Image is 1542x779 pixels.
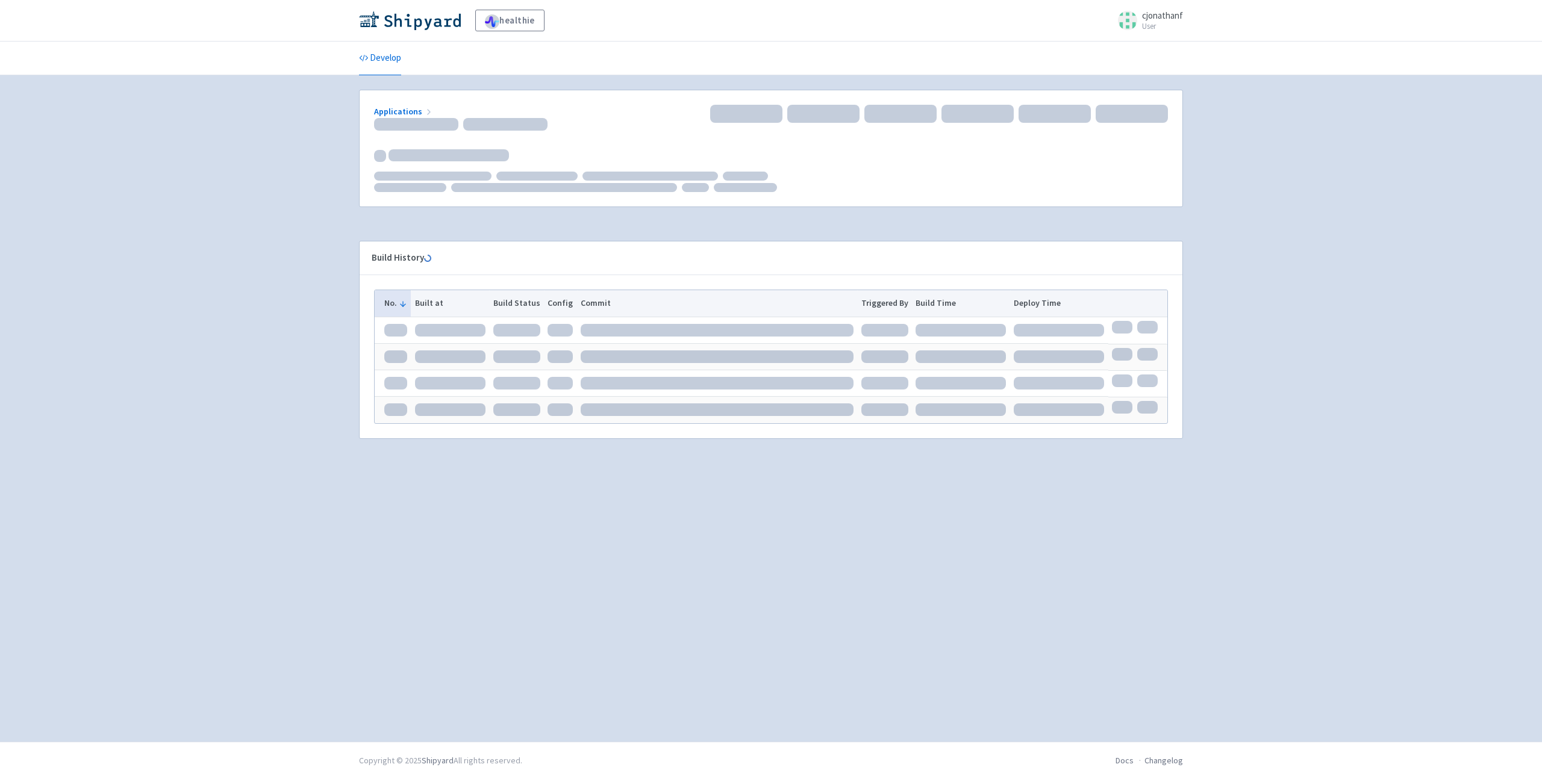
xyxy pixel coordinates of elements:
[1116,755,1134,766] a: Docs
[1142,22,1183,30] small: User
[359,11,461,30] img: Shipyard logo
[384,297,407,309] button: No.
[1010,290,1108,317] th: Deploy Time
[359,42,401,75] a: Develop
[1142,10,1183,21] span: cjonathanf
[374,106,434,117] a: Applications
[411,290,489,317] th: Built at
[475,10,545,31] a: healthie
[1144,755,1183,766] a: Changelog
[544,290,577,317] th: Config
[912,290,1010,317] th: Build Time
[489,290,544,317] th: Build Status
[422,755,454,766] a: Shipyard
[372,251,1151,265] div: Build History
[1111,11,1183,30] a: cjonathanf User
[577,290,858,317] th: Commit
[857,290,912,317] th: Triggered By
[359,754,522,767] div: Copyright © 2025 All rights reserved.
